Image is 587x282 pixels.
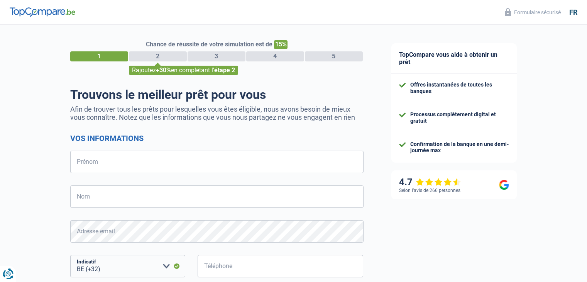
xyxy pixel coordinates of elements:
div: 4 [246,51,304,61]
span: étape 2 [214,66,235,74]
div: TopCompare vous aide à obtenir un prêt [391,43,517,74]
div: Rajoutez en complétant l' [129,66,238,75]
button: Formulaire sécurisé [500,6,565,19]
div: Offres instantanées de toutes les banques [410,82,509,95]
div: Processus complètement digital et gratuit [410,111,509,124]
span: +30% [156,66,171,74]
div: 3 [188,51,245,61]
span: Chance de réussite de votre simulation est de [146,41,272,48]
p: Afin de trouver tous les prêts pour lesquelles vous êtes éligible, nous avons besoin de mieux vou... [70,105,364,121]
div: 2 [129,51,187,61]
div: 5 [305,51,363,61]
h1: Trouvons le meilleur prêt pour vous [70,87,364,102]
h2: Vos informations [70,134,364,143]
input: 401020304 [198,255,364,277]
div: 1 [70,51,128,61]
img: TopCompare Logo [10,7,75,17]
div: 4.7 [399,177,461,188]
div: fr [569,8,577,17]
div: Confirmation de la banque en une demi-journée max [410,141,509,154]
span: 15% [274,40,288,49]
div: Selon l’avis de 266 personnes [399,188,460,193]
